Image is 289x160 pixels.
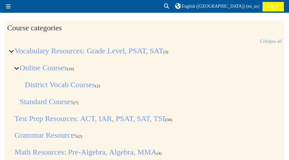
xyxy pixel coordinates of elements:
[95,83,100,88] span: Number of courses
[15,131,78,139] a: Grammar Resources
[7,23,282,33] h2: Course categories
[175,2,259,11] a: English ([GEOGRAPHIC_DATA]) ‎(en_us)‎
[260,39,282,44] a: Collapse all
[15,114,165,123] a: Test Prep Resources: ACT, IAR, PSAT, SAT, TSI
[182,4,259,9] span: English ([GEOGRAPHIC_DATA]) ‎(en_us)‎
[163,50,168,54] span: Number of courses
[20,97,74,106] a: Standard Courses
[77,134,82,139] span: Number of courses
[15,47,163,55] a: Vocabulary Resources: Grade Level, PSAT, SAT
[165,117,172,122] span: Number of courses
[263,2,284,11] a: Log in
[15,148,157,156] a: Math Resources: Pre-Algebra, Algebra, MMA
[67,66,74,71] span: Number of courses
[25,80,95,89] a: District Vocab Courses
[73,100,78,105] span: Number of courses
[157,151,162,156] span: Number of courses
[20,64,67,72] a: Online Courses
